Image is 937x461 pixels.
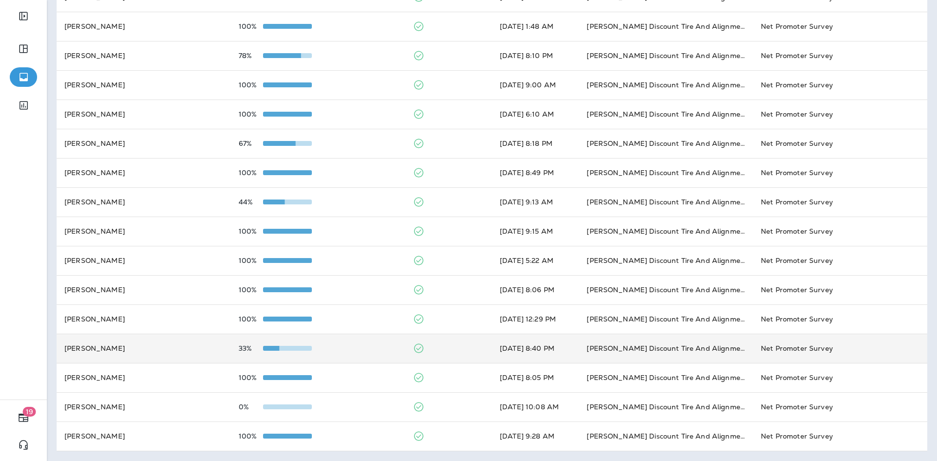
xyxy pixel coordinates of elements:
p: 100% [239,81,263,89]
td: [PERSON_NAME] [57,41,231,70]
td: [DATE] 5:22 AM [492,246,579,275]
td: Net Promoter Survey [753,334,927,363]
td: Net Promoter Survey [753,246,927,275]
td: [DATE] 1:48 AM [492,12,579,41]
td: [DATE] 8:05 PM [492,363,579,392]
td: [PERSON_NAME] [57,158,231,187]
p: 67% [239,140,263,147]
p: 100% [239,22,263,30]
td: [PERSON_NAME] Discount Tire And Alignment - [GEOGRAPHIC_DATA] ([STREET_ADDRESS]) [579,129,753,158]
td: [DATE] 6:10 AM [492,100,579,129]
p: 100% [239,286,263,294]
td: [DATE] 8:40 PM [492,334,579,363]
td: [PERSON_NAME] [57,70,231,100]
td: Net Promoter Survey [753,421,927,451]
td: Net Promoter Survey [753,392,927,421]
p: 33% [239,344,263,352]
td: [PERSON_NAME] Discount Tire And Alignment - [GEOGRAPHIC_DATA] ([STREET_ADDRESS]) [579,275,753,304]
td: Net Promoter Survey [753,158,927,187]
p: 100% [239,374,263,381]
td: [PERSON_NAME] [57,363,231,392]
td: [DATE] 10:08 AM [492,392,579,421]
button: Expand Sidebar [10,6,37,26]
td: [PERSON_NAME] Discount Tire And Alignment - [GEOGRAPHIC_DATA] ([STREET_ADDRESS]) [579,187,753,217]
span: 19 [23,407,36,417]
td: [PERSON_NAME] [57,100,231,129]
td: [DATE] 8:06 PM [492,275,579,304]
td: Net Promoter Survey [753,129,927,158]
td: [PERSON_NAME] [57,246,231,275]
td: Net Promoter Survey [753,363,927,392]
p: 100% [239,227,263,235]
td: [PERSON_NAME] [57,12,231,41]
p: 100% [239,315,263,323]
td: [PERSON_NAME] Discount Tire And Alignment - [GEOGRAPHIC_DATA] ([STREET_ADDRESS]) [579,246,753,275]
td: [DATE] 9:28 AM [492,421,579,451]
td: [DATE] 12:29 PM [492,304,579,334]
td: Net Promoter Survey [753,187,927,217]
td: [PERSON_NAME] Discount Tire And Alignment - [GEOGRAPHIC_DATA] ([STREET_ADDRESS]) [579,70,753,100]
td: Net Promoter Survey [753,12,927,41]
p: 100% [239,110,263,118]
p: 78% [239,52,263,60]
td: [PERSON_NAME] Discount Tire And Alignment - [GEOGRAPHIC_DATA] ([STREET_ADDRESS]) [579,217,753,246]
p: 100% [239,257,263,264]
td: [PERSON_NAME] [57,304,231,334]
td: [DATE] 9:15 AM [492,217,579,246]
td: Net Promoter Survey [753,275,927,304]
td: Net Promoter Survey [753,70,927,100]
p: 0% [239,403,263,411]
td: [PERSON_NAME] Discount Tire And Alignment - [GEOGRAPHIC_DATA] ([STREET_ADDRESS]) [579,334,753,363]
td: [PERSON_NAME] [57,129,231,158]
td: [PERSON_NAME] Discount Tire And Alignment - [GEOGRAPHIC_DATA] ([STREET_ADDRESS]) [579,363,753,392]
td: [PERSON_NAME] Discount Tire And Alignment - [GEOGRAPHIC_DATA] ([STREET_ADDRESS]) [579,12,753,41]
td: [PERSON_NAME] [57,392,231,421]
td: [PERSON_NAME] Discount Tire And Alignment - [GEOGRAPHIC_DATA] ([STREET_ADDRESS]) [579,158,753,187]
p: 100% [239,432,263,440]
button: 19 [10,408,37,427]
td: [PERSON_NAME] [57,334,231,363]
td: [PERSON_NAME] [57,421,231,451]
td: [DATE] 8:49 PM [492,158,579,187]
td: [DATE] 8:10 PM [492,41,579,70]
td: Net Promoter Survey [753,100,927,129]
td: [PERSON_NAME] Discount Tire And Alignment - [GEOGRAPHIC_DATA] ([STREET_ADDRESS]) [579,41,753,70]
td: [PERSON_NAME] Discount Tire And Alignment - [GEOGRAPHIC_DATA] ([STREET_ADDRESS]) [579,304,753,334]
p: 44% [239,198,263,206]
td: [DATE] 8:18 PM [492,129,579,158]
td: [PERSON_NAME] Discount Tire And Alignment - [GEOGRAPHIC_DATA] ([STREET_ADDRESS]) [579,100,753,129]
td: [PERSON_NAME] [57,217,231,246]
td: [PERSON_NAME] Discount Tire And Alignment - [GEOGRAPHIC_DATA] ([STREET_ADDRESS]) [579,392,753,421]
td: [DATE] 9:00 AM [492,70,579,100]
td: Net Promoter Survey [753,304,927,334]
td: Net Promoter Survey [753,217,927,246]
td: [PERSON_NAME] [57,275,231,304]
td: [DATE] 9:13 AM [492,187,579,217]
td: Net Promoter Survey [753,41,927,70]
td: [PERSON_NAME] Discount Tire And Alignment - [GEOGRAPHIC_DATA] ([STREET_ADDRESS]) [579,421,753,451]
p: 100% [239,169,263,177]
td: [PERSON_NAME] [57,187,231,217]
